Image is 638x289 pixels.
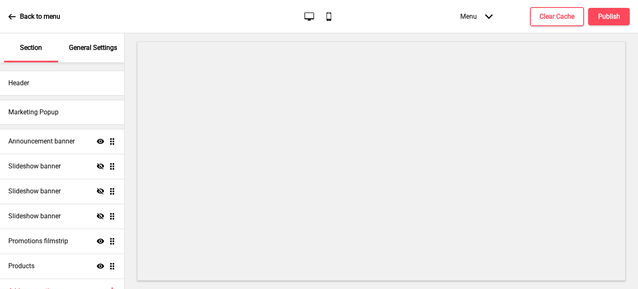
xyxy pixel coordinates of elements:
[8,187,61,196] h4: Slideshow banner
[69,43,117,52] p: General Settings
[20,43,42,52] p: Section
[530,7,584,26] button: Clear Cache
[8,262,34,271] h4: Products
[452,4,501,29] div: Menu
[540,12,574,21] h4: Clear Cache
[8,237,68,246] h4: Promotions filmstrip
[8,212,61,221] h4: Slideshow banner
[588,8,630,25] button: Publish
[20,12,60,21] p: Back to menu
[8,162,61,171] h4: Slideshow banner
[8,137,75,146] h4: Announcement banner
[8,5,60,28] a: Back to menu
[8,79,29,88] h4: Header
[598,12,620,21] h4: Publish
[8,108,59,117] h4: Marketing Popup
